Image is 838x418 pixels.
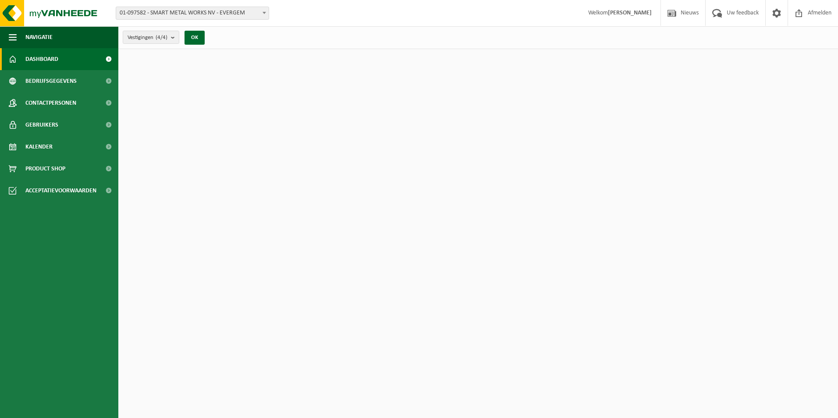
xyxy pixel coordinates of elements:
span: Contactpersonen [25,92,76,114]
span: Vestigingen [128,31,167,44]
span: Acceptatievoorwaarden [25,180,96,202]
span: Kalender [25,136,53,158]
strong: [PERSON_NAME] [608,10,652,16]
span: Dashboard [25,48,58,70]
span: Gebruikers [25,114,58,136]
span: Product Shop [25,158,65,180]
span: 01-097582 - SMART METAL WORKS NV - EVERGEM [116,7,269,20]
span: 01-097582 - SMART METAL WORKS NV - EVERGEM [116,7,269,19]
button: OK [185,31,205,45]
span: Bedrijfsgegevens [25,70,77,92]
count: (4/4) [156,35,167,40]
span: Navigatie [25,26,53,48]
button: Vestigingen(4/4) [123,31,179,44]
